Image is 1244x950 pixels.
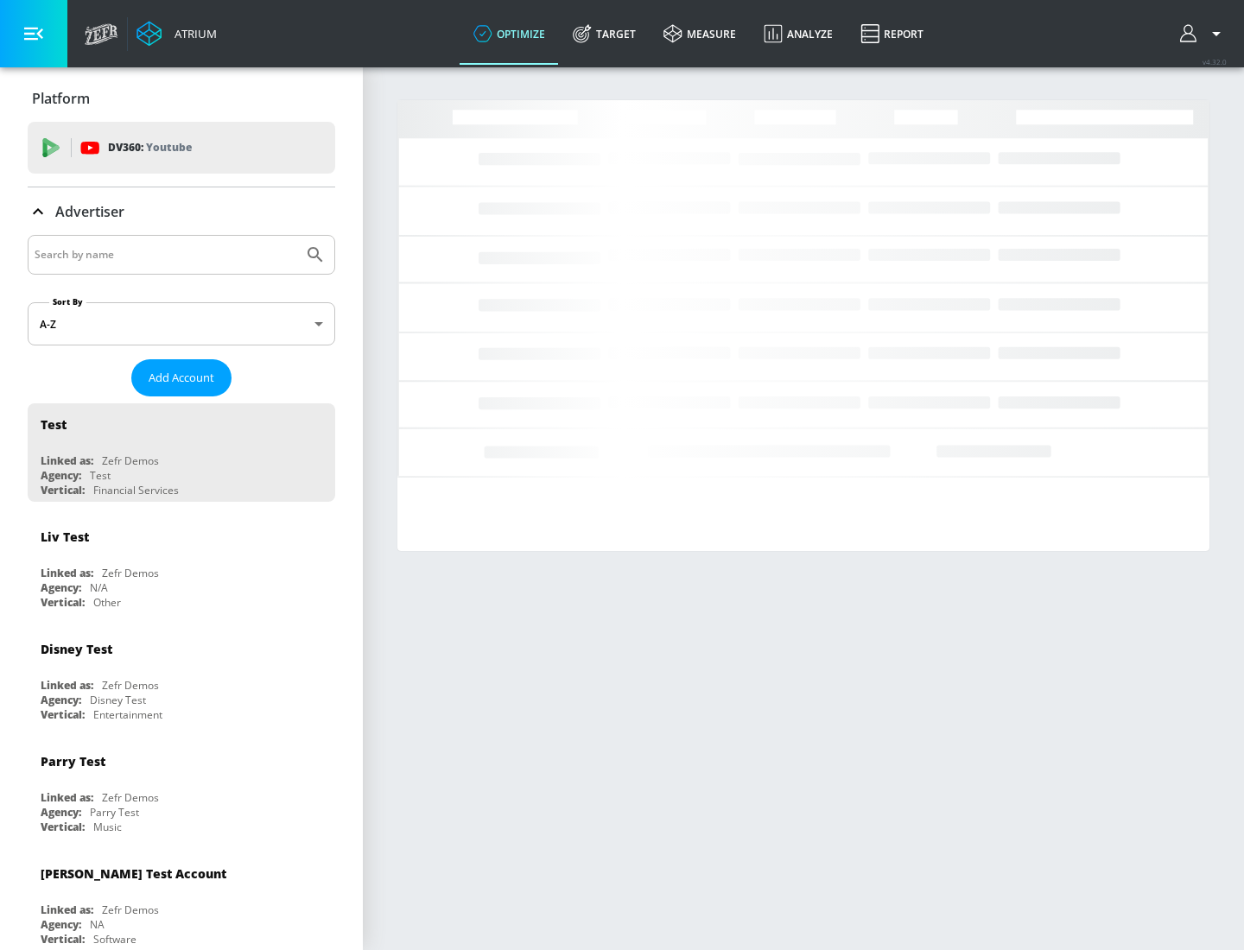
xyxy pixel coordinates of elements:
[41,707,85,722] div: Vertical:
[41,820,85,834] div: Vertical:
[41,902,93,917] div: Linked as:
[41,678,93,693] div: Linked as:
[102,566,159,580] div: Zefr Demos
[149,368,214,388] span: Add Account
[41,790,93,805] div: Linked as:
[102,902,159,917] div: Zefr Demos
[93,932,136,947] div: Software
[750,3,847,65] a: Analyze
[28,122,335,174] div: DV360: Youtube
[28,403,335,502] div: TestLinked as:Zefr DemosAgency:TestVertical:Financial Services
[41,932,85,947] div: Vertical:
[41,595,85,610] div: Vertical:
[102,678,159,693] div: Zefr Demos
[93,483,179,497] div: Financial Services
[28,516,335,614] div: Liv TestLinked as:Zefr DemosAgency:N/AVertical:Other
[559,3,650,65] a: Target
[108,138,192,157] p: DV360:
[90,580,108,595] div: N/A
[28,740,335,839] div: Parry TestLinked as:Zefr DemosAgency:Parry TestVertical:Music
[55,202,124,221] p: Advertiser
[35,244,296,266] input: Search by name
[41,416,67,433] div: Test
[90,693,146,707] div: Disney Test
[41,917,81,932] div: Agency:
[102,453,159,468] div: Zefr Demos
[847,3,937,65] a: Report
[28,628,335,726] div: Disney TestLinked as:Zefr DemosAgency:Disney TestVertical:Entertainment
[90,468,111,483] div: Test
[41,753,105,769] div: Parry Test
[41,693,81,707] div: Agency:
[146,138,192,156] p: Youtube
[41,641,112,657] div: Disney Test
[41,865,226,882] div: [PERSON_NAME] Test Account
[650,3,750,65] a: measure
[28,187,335,236] div: Advertiser
[49,296,86,307] label: Sort By
[41,529,89,545] div: Liv Test
[41,468,81,483] div: Agency:
[131,359,232,396] button: Add Account
[93,595,121,610] div: Other
[28,74,335,123] div: Platform
[28,302,335,345] div: A-Z
[1203,57,1227,66] span: v 4.32.0
[32,89,90,108] p: Platform
[90,805,139,820] div: Parry Test
[168,26,217,41] div: Atrium
[41,805,81,820] div: Agency:
[460,3,559,65] a: optimize
[102,790,159,805] div: Zefr Demos
[41,566,93,580] div: Linked as:
[93,707,162,722] div: Entertainment
[41,483,85,497] div: Vertical:
[90,917,105,932] div: NA
[93,820,122,834] div: Music
[136,21,217,47] a: Atrium
[41,453,93,468] div: Linked as:
[41,580,81,595] div: Agency:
